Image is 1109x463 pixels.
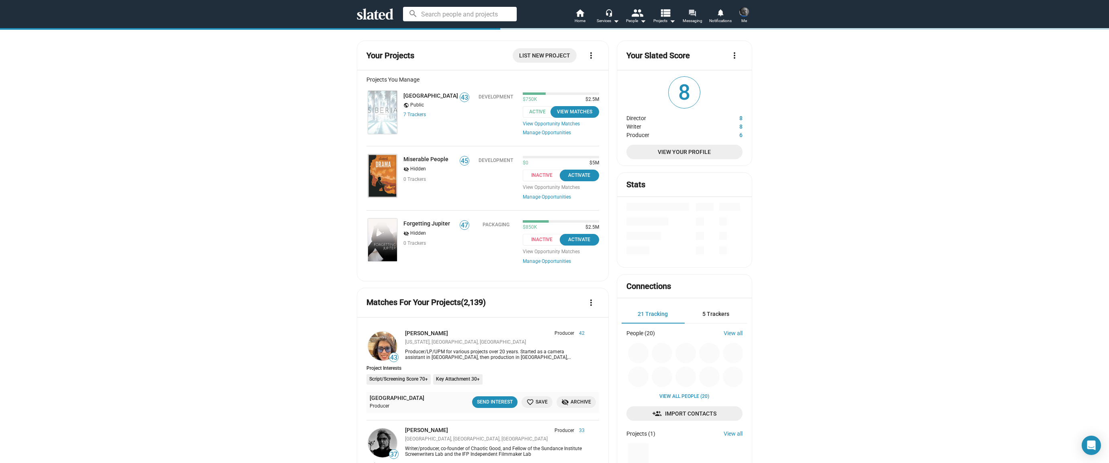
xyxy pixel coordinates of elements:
a: View all [724,330,743,336]
div: Writer/producer, co-founder of Chaotic Good, and Fellow of the Sundance Institute Screenwriters L... [405,446,585,457]
span: Save [526,398,548,406]
mat-icon: visibility_off [403,230,409,238]
mat-icon: more_vert [730,51,739,60]
a: 7 Trackers [403,112,426,117]
a: Manage Opportunities [523,194,599,201]
a: List New Project [513,48,577,63]
span: Messaging [683,16,702,26]
button: Projects [650,8,678,26]
a: [PERSON_NAME] [405,427,448,433]
div: [US_STATE], [GEOGRAPHIC_DATA], [GEOGRAPHIC_DATA] [405,339,585,346]
dt: Director [626,113,712,121]
div: Producer/LP/UPM for various projects over 20 years. Started as a camera assistant in [GEOGRAPHIC_... [405,349,585,360]
a: Messaging [678,8,706,26]
a: View Your Profile [626,145,743,159]
a: View all People (20) [659,393,709,400]
div: Producer [370,403,445,410]
span: 21 Tracking [638,311,668,317]
mat-icon: people [631,7,643,18]
a: Forgetting Jupiter [403,220,450,227]
span: Hidden [410,166,426,172]
div: Project Interests [366,365,599,371]
span: Public [410,102,424,109]
a: View all [724,430,743,437]
span: $2.5M [582,96,599,103]
span: $2.5M [582,224,599,231]
span: 0 Trackers [403,176,426,182]
a: [PERSON_NAME] [405,330,448,336]
div: View Matches [555,108,594,116]
mat-icon: visibility_off [561,398,569,406]
span: Active [523,106,557,118]
a: Home [566,8,594,26]
mat-card-title: Matches For Your Projects [366,297,486,308]
li: Script/Screening Score 70+ [366,374,431,385]
button: Activate [560,234,599,246]
mat-icon: arrow_drop_down [611,16,621,26]
div: Development [479,94,513,100]
span: View Opportunity Matches [523,249,599,255]
span: Producer [554,428,574,434]
span: 33 [574,428,585,434]
div: People [626,16,646,26]
a: Import Contacts [626,406,743,421]
img: Miserable People [368,154,397,197]
button: Save [522,396,552,408]
button: Activate [560,170,599,181]
div: People (20) [626,330,655,336]
span: Notifications [709,16,732,26]
span: $5M [586,160,599,166]
a: [GEOGRAPHIC_DATA] [403,92,458,99]
span: 45 [460,157,469,165]
dd: 8 [712,113,743,121]
button: Archive [557,396,596,408]
span: Archive [561,398,591,406]
mat-card-title: Connections [626,281,671,292]
span: $850K [523,224,537,231]
img: Forgetting Jupiter [368,219,397,262]
button: Services [594,8,622,26]
span: Home [575,16,585,26]
span: 42 [574,330,585,337]
span: 5 Trackers [702,311,729,317]
span: $750K [523,96,537,103]
div: Projects You Manage [366,76,599,83]
a: View Opportunity Matches [523,121,599,127]
span: Producer [554,330,574,337]
span: View Your Profile [633,145,736,159]
div: Services [597,16,619,26]
mat-card-title: Your Projects [366,50,414,61]
button: Send Interest [472,396,518,408]
mat-icon: headset_mic [605,9,612,16]
mat-icon: notifications [716,8,724,16]
button: View Matches [550,106,599,118]
div: Development [479,158,513,163]
a: Lynn Appelle [366,330,399,362]
a: Miserable People [403,156,448,162]
span: List New Project [519,48,570,63]
dd: 8 [712,121,743,130]
span: 8 [669,77,700,108]
a: Manage Opportunities [523,258,599,265]
img: Jeff Hindenach [739,7,749,17]
mat-icon: arrow_drop_down [667,16,677,26]
div: Send Interest [477,398,513,406]
input: Search people and projects [403,7,517,21]
span: 47 [460,221,469,229]
span: 37 [389,451,398,459]
mat-icon: visibility_off [403,166,409,173]
a: Miserable People [366,153,399,199]
mat-card-title: Stats [626,179,645,190]
dt: Writer [626,121,712,130]
mat-icon: home [575,8,585,18]
img: Charles Spano [368,428,397,457]
a: Notifications [706,8,735,26]
span: Import Contacts [633,406,736,421]
span: View Opportunity Matches [523,184,599,191]
div: Activate [565,236,594,244]
img: Lynn Appelle [368,332,397,361]
a: Siberia [366,89,399,135]
mat-card-title: Your Slated Score [626,50,690,61]
a: Manage Opportunities [523,130,599,136]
